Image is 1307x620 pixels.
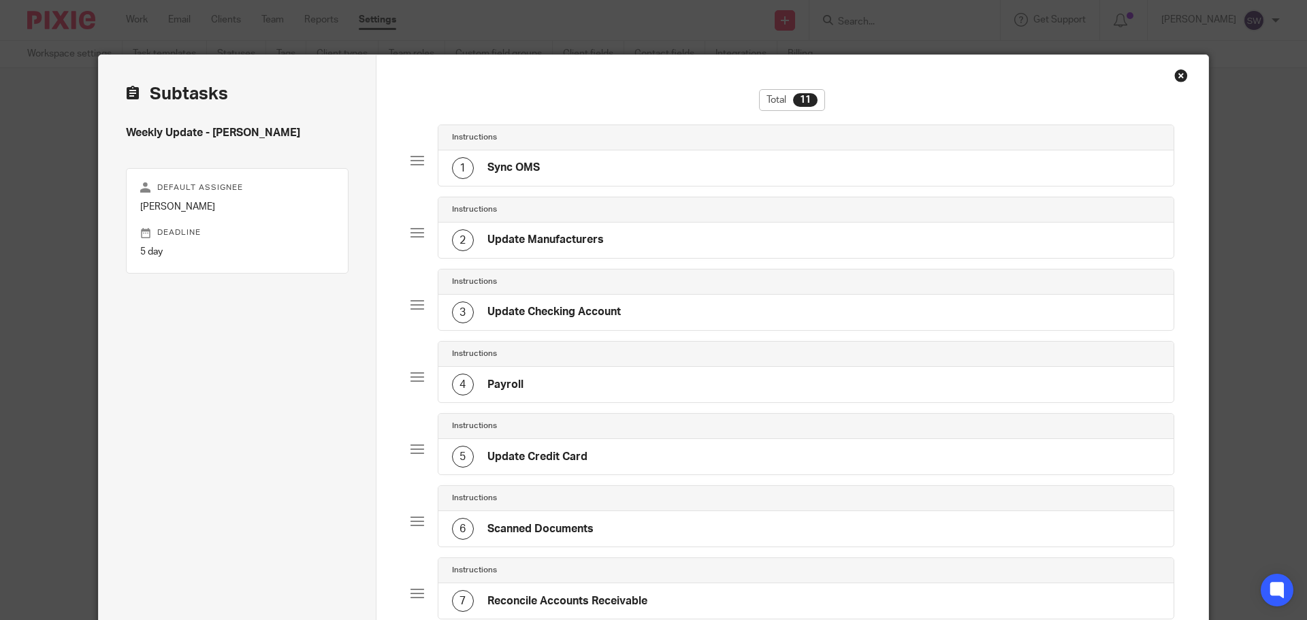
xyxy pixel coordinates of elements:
[452,204,497,215] h4: Instructions
[126,126,349,140] h4: Weekly Update - [PERSON_NAME]
[759,89,825,111] div: Total
[140,182,334,193] p: Default assignee
[452,276,497,287] h4: Instructions
[140,245,334,259] p: 5 day
[452,132,497,143] h4: Instructions
[452,374,474,395] div: 4
[452,157,474,179] div: 1
[1174,69,1188,82] div: Close this dialog window
[452,518,474,540] div: 6
[452,348,497,359] h4: Instructions
[793,93,818,107] div: 11
[487,450,587,464] h4: Update Credit Card
[140,227,334,238] p: Deadline
[487,233,604,247] h4: Update Manufacturers
[487,594,647,608] h4: Reconcile Accounts Receivable
[452,590,474,612] div: 7
[140,200,334,214] p: [PERSON_NAME]
[487,161,540,175] h4: Sync OMS
[487,305,621,319] h4: Update Checking Account
[452,301,474,323] div: 3
[452,446,474,468] div: 5
[452,229,474,251] div: 2
[452,493,497,504] h4: Instructions
[452,565,497,576] h4: Instructions
[452,421,497,431] h4: Instructions
[126,82,228,105] h2: Subtasks
[487,522,594,536] h4: Scanned Documents
[487,378,523,392] h4: Payroll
